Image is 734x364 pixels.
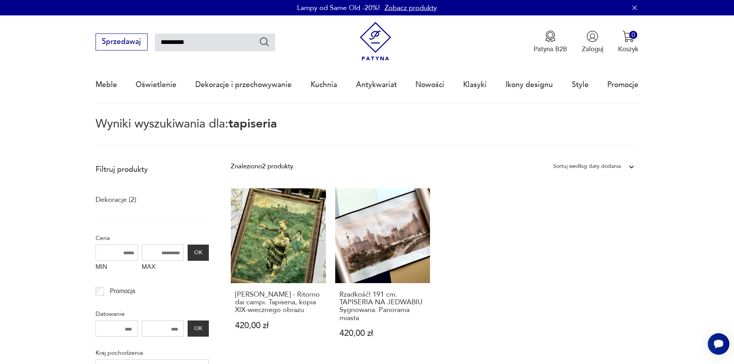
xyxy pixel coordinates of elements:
[385,3,437,13] a: Zobacz produkty
[259,36,270,47] button: Szukaj
[534,45,567,54] p: Patyna B2B
[96,164,209,174] p: Filtruj produkty
[96,261,138,275] label: MIN
[356,22,395,61] img: Patyna - sklep z meblami i dekoracjami vintage
[110,286,135,296] p: Promocja
[582,45,603,54] p: Zaloguj
[463,67,487,102] a: Klasyki
[544,30,556,42] img: Ikona medalu
[188,245,208,261] button: OK
[415,67,444,102] a: Nowości
[96,233,209,243] p: Cena
[142,261,184,275] label: MAX
[506,67,553,102] a: Ikony designu
[629,31,637,39] div: 0
[96,193,136,206] a: Dekoracje (2)
[618,45,638,54] p: Koszyk
[231,188,326,356] a: Francesco Paolo Michetti - Ritorno dai campi. Tapiseria, kopia XIX-wiecznego obrazu[PERSON_NAME] ...
[195,67,292,102] a: Dekoracje i przechowywanie
[572,67,589,102] a: Style
[188,320,208,337] button: OK
[96,67,117,102] a: Meble
[96,118,639,145] p: Wyniki wyszukiwania dla:
[356,67,397,102] a: Antykwariat
[235,322,322,330] p: 420,00 zł
[534,30,567,54] button: Patyna B2B
[96,309,209,319] p: Datowanie
[607,67,638,102] a: Promocje
[339,329,426,337] p: 420,00 zł
[311,67,337,102] a: Kuchnia
[586,30,598,42] img: Ikonka użytkownika
[96,34,148,50] button: Sprzedawaj
[136,67,176,102] a: Oświetlenie
[534,30,567,54] a: Ikona medaluPatyna B2B
[339,291,426,322] h3: Rzadkość! 191 cm. TAPISERIA NA JEDWABIU Sygnowana. Panorama miasta
[96,39,148,45] a: Sprzedawaj
[228,116,277,132] span: tapiseria
[335,188,430,356] a: Rzadkość! 191 cm. TAPISERIA NA JEDWABIU Sygnowana. Panorama miastaRzadkość! 191 cm. TAPISERIA NA ...
[297,3,380,13] p: Lampy od Same Old -20%!
[231,161,293,171] div: Znaleziono 2 produkty
[96,348,209,358] p: Kraj pochodzenia
[582,30,603,54] button: Zaloguj
[622,30,634,42] img: Ikona koszyka
[553,161,621,171] div: Sortuj według daty dodania
[708,333,729,355] iframe: Smartsupp widget button
[618,30,638,54] button: 0Koszyk
[235,291,322,314] h3: [PERSON_NAME] - Ritorno dai campi. Tapiseria, kopia XIX-wiecznego obrazu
